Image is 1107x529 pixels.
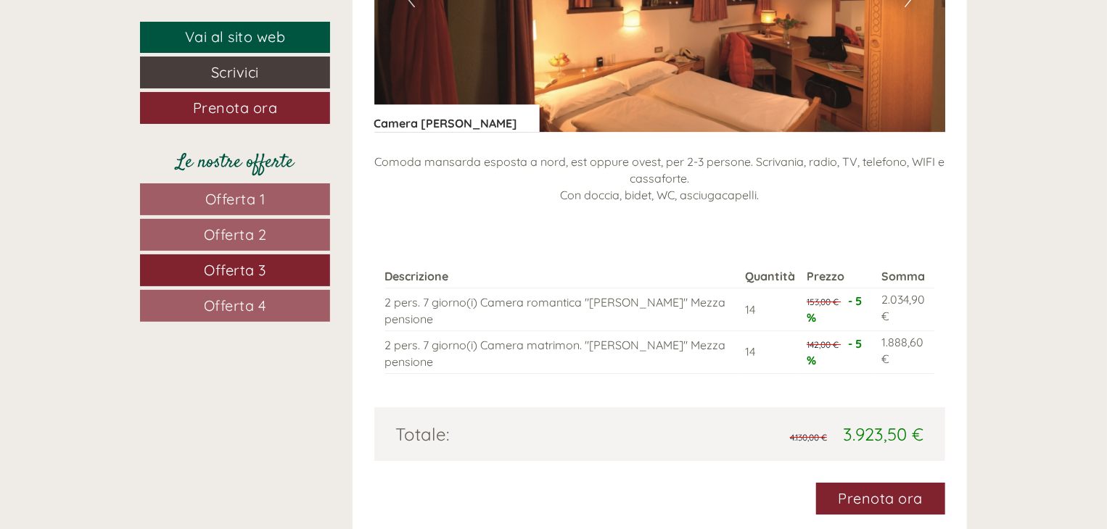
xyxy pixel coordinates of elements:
[385,330,740,373] td: 2 pers. 7 giorno(i) Camera matrimon. "[PERSON_NAME]" Mezza pensione
[374,104,540,132] div: Camera [PERSON_NAME]
[876,330,934,373] td: 1.888,60 €
[385,265,740,288] th: Descrizione
[140,22,330,53] a: Vai al sito web
[204,296,267,315] span: Offerta 4
[385,288,740,331] td: 2 pers. 7 giorno(i) Camera romantica "[PERSON_NAME]" Mezza pensione
[22,70,229,80] small: 21:29
[876,288,934,331] td: 2.034,90 €
[205,190,266,208] span: Offerta 1
[816,483,946,515] a: Prenota ora
[790,432,827,443] span: 4.130,00 €
[801,265,876,288] th: Prezzo
[374,154,946,204] p: Comoda mansarda esposta a nord, est oppure ovest, per 2-3 persone. Scrivania, radio, TV, telefono...
[807,336,862,367] span: - 5 %
[807,296,839,307] span: 153,00 €
[140,149,330,176] div: Le nostre offerte
[11,39,236,83] div: Buon giorno, come possiamo aiutarla?
[876,265,934,288] th: Somma
[204,225,267,243] span: Offerta 2
[140,57,330,88] a: Scrivici
[739,288,801,331] td: 14
[493,375,572,407] button: Invia
[22,42,229,54] div: Hotel Weisses Lamm
[739,265,801,288] th: Quantità
[739,330,801,373] td: 14
[140,92,330,124] a: Prenota ora
[385,422,660,446] div: Totale:
[843,423,923,445] span: 3.923,50 €
[807,339,839,350] span: 142,00 €
[258,11,313,36] div: [DATE]
[204,261,266,279] span: Offerta 3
